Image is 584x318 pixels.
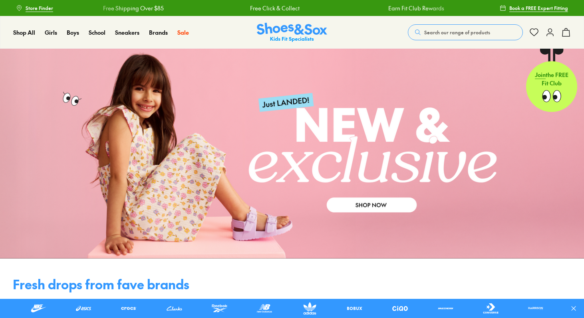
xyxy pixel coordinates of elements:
[149,28,168,37] a: Brands
[103,4,163,12] a: Free Shipping Over $85
[177,28,189,36] span: Sale
[67,28,79,36] span: Boys
[526,48,577,112] a: Jointhe FREE Fit Club
[388,4,444,12] a: Earn Fit Club Rewards
[45,28,57,36] span: Girls
[500,1,568,15] a: Book a FREE Expert Fitting
[424,29,490,36] span: Search our range of products
[89,28,105,37] a: School
[89,28,105,36] span: School
[257,23,327,42] img: SNS_Logo_Responsive.svg
[26,4,53,12] span: Store Finder
[115,28,139,37] a: Sneakers
[257,23,327,42] a: Shoes & Sox
[13,28,35,37] a: Shop All
[250,4,299,12] a: Free Click & Collect
[509,4,568,12] span: Book a FREE Expert Fitting
[408,24,523,40] button: Search our range of products
[115,28,139,36] span: Sneakers
[149,28,168,36] span: Brands
[67,28,79,37] a: Boys
[16,1,53,15] a: Store Finder
[526,64,577,94] p: the FREE Fit Club
[13,28,35,36] span: Shop All
[177,28,189,37] a: Sale
[535,71,546,79] span: Join
[45,28,57,37] a: Girls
